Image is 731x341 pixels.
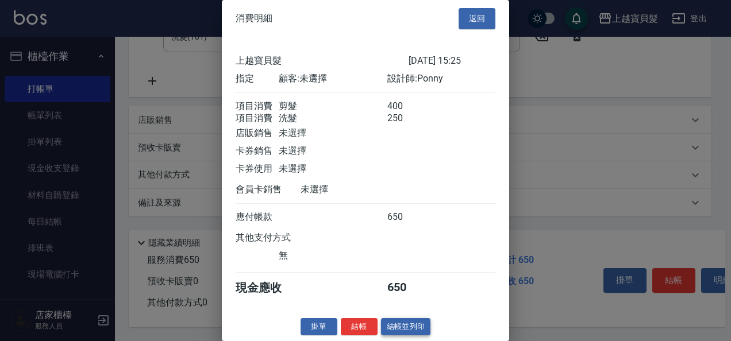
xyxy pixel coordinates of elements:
[279,163,387,175] div: 未選擇
[387,211,430,223] div: 650
[341,318,378,336] button: 結帳
[301,184,409,196] div: 未選擇
[387,73,495,85] div: 設計師: Ponny
[387,280,430,296] div: 650
[459,8,495,29] button: 返回
[381,318,431,336] button: 結帳並列印
[279,113,387,125] div: 洗髮
[236,232,322,244] div: 其他支付方式
[236,100,279,113] div: 項目消費
[279,73,387,85] div: 顧客: 未選擇
[236,184,301,196] div: 會員卡銷售
[236,280,301,296] div: 現金應收
[409,55,495,67] div: [DATE] 15:25
[279,100,387,113] div: 剪髮
[236,55,409,67] div: 上越寶貝髮
[301,318,337,336] button: 掛單
[236,211,279,223] div: 應付帳款
[236,145,279,157] div: 卡券銷售
[236,163,279,175] div: 卡券使用
[279,145,387,157] div: 未選擇
[236,73,279,85] div: 指定
[279,250,387,262] div: 無
[387,100,430,113] div: 400
[236,127,279,139] div: 店販銷售
[236,113,279,125] div: 項目消費
[236,13,272,24] span: 消費明細
[387,113,430,125] div: 250
[279,127,387,139] div: 未選擇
